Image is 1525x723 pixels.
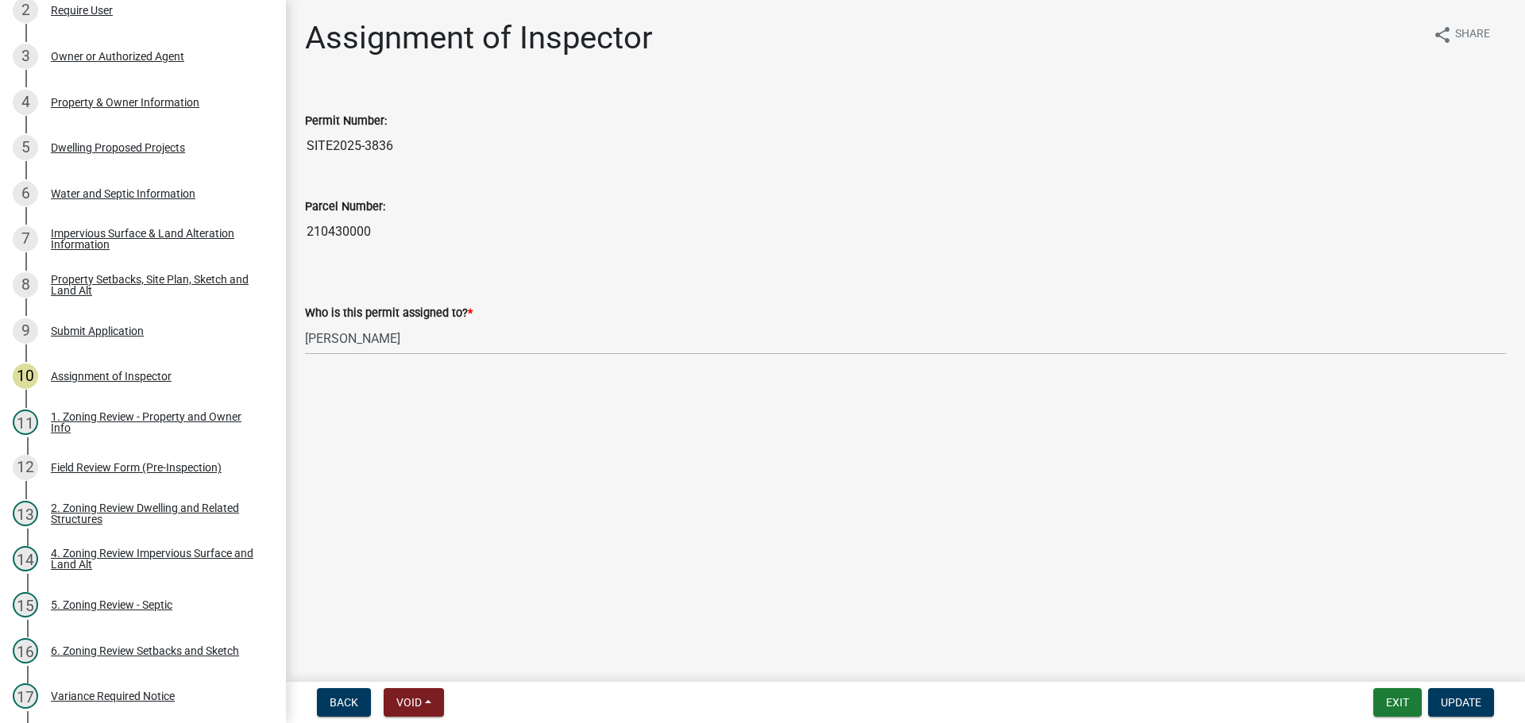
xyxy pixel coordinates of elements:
[1373,688,1422,717] button: Exit
[51,97,199,108] div: Property & Owner Information
[13,592,38,617] div: 15
[51,502,261,525] div: 2. Zoning Review Dwelling and Related Structures
[51,5,113,16] div: Require User
[51,51,184,62] div: Owner or Authorized Agent
[13,90,38,115] div: 4
[13,272,38,298] div: 8
[13,135,38,160] div: 5
[1455,25,1490,44] span: Share
[396,696,422,709] span: Void
[51,228,261,250] div: Impervious Surface & Land Alteration Information
[13,638,38,663] div: 16
[51,188,195,199] div: Water and Septic Information
[13,455,38,480] div: 12
[1428,688,1494,717] button: Update
[51,325,144,337] div: Submit Application
[13,501,38,526] div: 13
[1441,696,1481,709] span: Update
[51,371,172,382] div: Assignment of Inspector
[13,683,38,709] div: 17
[13,410,38,435] div: 11
[13,181,38,206] div: 6
[13,546,38,571] div: 14
[305,308,473,319] label: Who is this permit assigned to?
[305,19,653,57] h1: Assignment of Inspector
[51,142,185,153] div: Dwelling Proposed Projects
[51,690,175,702] div: Variance Required Notice
[305,116,387,127] label: Permit Number:
[51,462,222,473] div: Field Review Form (Pre-Inspection)
[51,645,239,656] div: 6. Zoning Review Setbacks and Sketch
[13,226,38,252] div: 7
[13,44,38,69] div: 3
[13,318,38,344] div: 9
[51,548,261,570] div: 4. Zoning Review Impervious Surface and Land Alt
[305,202,385,213] label: Parcel Number:
[51,599,172,610] div: 5. Zoning Review - Septic
[1420,19,1503,50] button: shareShare
[1433,25,1452,44] i: share
[13,363,38,389] div: 10
[51,411,261,433] div: 1. Zoning Review - Property and Owner Info
[330,696,358,709] span: Back
[384,688,444,717] button: Void
[317,688,371,717] button: Back
[51,274,261,296] div: Property Setbacks, Site Plan, Sketch and Land Alt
